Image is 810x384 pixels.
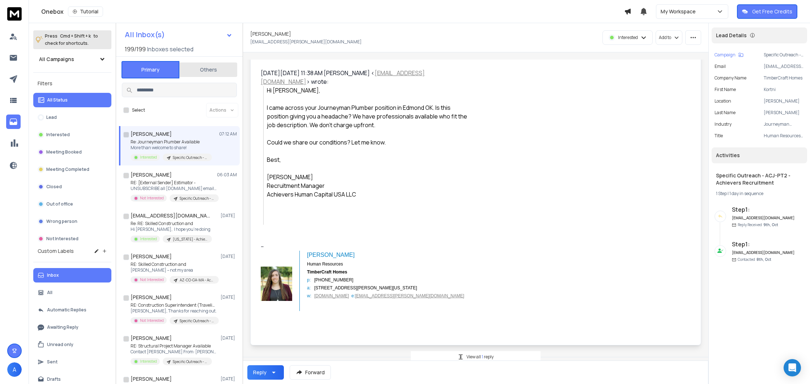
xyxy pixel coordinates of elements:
[659,35,671,40] p: Add to
[33,337,111,352] button: Unread only
[131,302,217,308] p: RE: Construction Superintendent (Traveling Multifamily)
[131,212,210,219] h1: [EMAIL_ADDRESS][DOMAIN_NAME]
[180,277,214,283] p: AZ-CO-GA-MA - Achievers Recruitment
[131,262,217,267] p: RE: Skilled Construction and
[33,93,111,107] button: All Status
[33,197,111,211] button: Out of office
[732,215,795,221] h6: [EMAIL_ADDRESS][DOMAIN_NAME]
[46,236,78,242] p: Not Interested
[307,293,314,301] td: w:
[47,342,73,348] p: Unread only
[41,7,624,17] div: Onebox
[784,359,801,376] div: Open Intercom Messenger
[482,354,484,360] span: 1
[715,64,726,69] p: Email
[764,64,804,69] p: [EMAIL_ADDRESS][PERSON_NAME][DOMAIN_NAME]
[290,365,331,380] button: Forward
[131,221,212,226] p: Re: RE: Skilled Construction and
[267,182,325,190] span: Recruitment Manager
[752,8,792,15] p: Get Free Credits
[39,56,74,63] h1: All Campaigns
[119,27,238,42] button: All Inbox(s)
[33,355,111,369] button: Sent
[715,110,736,116] p: Last Name
[46,115,57,120] p: Lead
[221,213,237,219] p: [DATE]
[47,324,78,330] p: Awaiting Reply
[140,236,157,242] p: Interested
[307,277,314,285] td: p:
[47,290,52,295] p: All
[764,98,804,104] p: [PERSON_NAME]
[131,375,172,383] h1: [PERSON_NAME]
[33,110,111,125] button: Lead
[221,254,237,259] p: [DATE]
[261,267,292,301] img: AIorK4zsb6dxrFPdDNlky17ch_nLh8CclZK-ynKvez9EGx--VtuVmokGw8FCfyYLyBiipGoKbdEf_mVIYANv
[33,162,111,177] button: Meeting Completed
[716,190,727,197] span: 1 Step
[140,277,164,282] p: Not Interested
[715,52,736,58] p: Campaign
[661,8,699,15] p: My Workspace
[140,155,157,160] p: Interested
[173,359,208,364] p: Specific Outreach - CAJ-PT2 - Achievers Recruitment
[131,294,172,301] h1: [PERSON_NAME]
[173,237,208,242] p: [US_STATE] - Achievers Recruitment
[46,201,73,207] p: Out of office
[247,365,284,380] button: Reply
[466,354,494,360] p: View all reply
[314,285,464,293] td: [STREET_ADDRESS][PERSON_NAME][US_STATE]
[131,139,212,145] p: Re: Journeyman Plumber Available
[131,253,172,260] h1: [PERSON_NAME]
[47,307,86,313] p: Automatic Replies
[715,121,732,127] p: industry
[267,173,313,181] span: [PERSON_NAME]
[716,191,803,197] div: |
[59,32,92,40] span: Cmd + Shift + k
[47,272,59,278] p: Inbox
[307,269,347,275] strong: TimberCraft Homes
[131,343,217,349] p: RE: Structural Project Manager Available
[219,131,237,137] p: 07:12 AM
[221,294,237,300] p: [DATE]
[618,35,638,40] p: Interested
[716,32,747,39] p: Lead Details
[33,303,111,317] button: Automatic Replies
[47,376,61,382] p: Drafts
[47,97,68,103] p: All Status
[267,156,281,164] span: Best,
[33,78,111,89] h3: Filters
[253,369,267,376] div: Reply
[68,7,103,17] button: Tutorial
[33,232,111,246] button: Not Interested
[737,4,797,19] button: Get Free Credits
[267,190,356,198] span: Achievers Human Capital USA LLC
[33,145,111,159] button: Meeting Booked
[250,30,291,38] h1: [PERSON_NAME]
[221,335,237,341] p: [DATE]
[764,121,804,127] p: Journeyman Plumber
[7,362,22,377] button: A
[221,376,237,382] p: [DATE]
[33,214,111,229] button: Wrong person
[715,75,746,81] p: Company Name
[46,149,82,155] p: Meeting Booked
[355,293,464,298] a: [EMAIL_ADDRESS][PERSON_NAME][DOMAIN_NAME]
[132,107,145,113] label: Select
[33,268,111,282] button: Inbox
[131,226,212,232] p: Hi [PERSON_NAME], I hope you're doing
[46,132,70,138] p: Interested
[261,242,264,250] span: --
[217,172,237,178] p: 06:03 AM
[131,335,172,342] h1: [PERSON_NAME]
[712,147,807,163] div: Activities
[715,98,731,104] p: location
[131,130,172,138] h1: [PERSON_NAME]
[131,349,217,355] p: Contact [PERSON_NAME] From: [PERSON_NAME]
[131,267,217,273] p: [PERSON_NAME] – not my area
[180,318,214,324] p: Specific Outreach - Construction actual jobs - Achievers Recruitment
[732,240,795,249] h6: Step 1 :
[33,320,111,335] button: Awaiting Reply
